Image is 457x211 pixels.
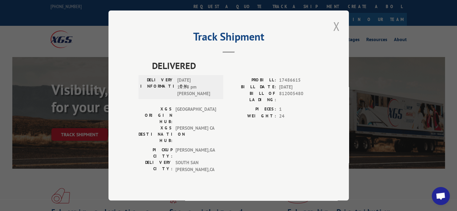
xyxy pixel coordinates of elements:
[152,59,319,72] span: DELIVERED
[139,32,319,44] h2: Track Shipment
[175,125,216,144] span: [PERSON_NAME] CA
[331,18,341,35] button: Close modal
[177,77,218,97] span: [DATE] 12:58 pm [PERSON_NAME]
[229,84,276,91] label: BILL DATE:
[175,159,216,173] span: SOUTH SAN [PERSON_NAME] , CA
[140,77,174,97] label: DELIVERY INFORMATION:
[229,106,276,113] label: PIECES:
[279,106,319,113] span: 1
[279,90,319,103] span: 812005480
[139,106,172,125] label: XGS ORIGIN HUB:
[279,77,319,84] span: 17486615
[432,187,450,205] a: Open chat
[229,90,276,103] label: BILL OF LADING:
[279,113,319,120] span: 24
[139,147,172,159] label: PICKUP CITY:
[229,113,276,120] label: WEIGHT:
[139,159,172,173] label: DELIVERY CITY:
[175,106,216,125] span: [GEOGRAPHIC_DATA]
[279,84,319,91] span: [DATE]
[139,125,172,144] label: XGS DESTINATION HUB:
[175,147,216,159] span: [PERSON_NAME] , GA
[229,77,276,84] label: PROBILL:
